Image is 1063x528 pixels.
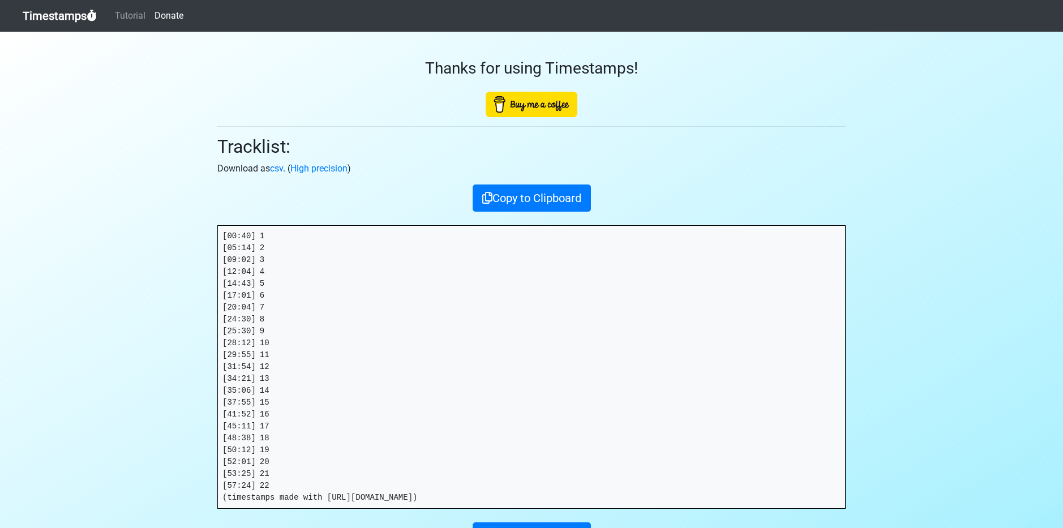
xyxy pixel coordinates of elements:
[217,162,846,175] p: Download as . ( )
[290,163,348,174] a: High precision
[150,5,188,27] a: Donate
[270,163,283,174] a: csv
[218,226,845,508] pre: [00:40] 1 [05:14] 2 [09:02] 3 [12:04] 4 [14:43] 5 [17:01] 6 [20:04] 7 [24:30] 8 [25:30] 9 [28:12]...
[473,184,591,212] button: Copy to Clipboard
[486,92,577,117] img: Buy Me A Coffee
[110,5,150,27] a: Tutorial
[217,136,846,157] h2: Tracklist:
[217,59,846,78] h3: Thanks for using Timestamps!
[23,5,97,27] a: Timestamps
